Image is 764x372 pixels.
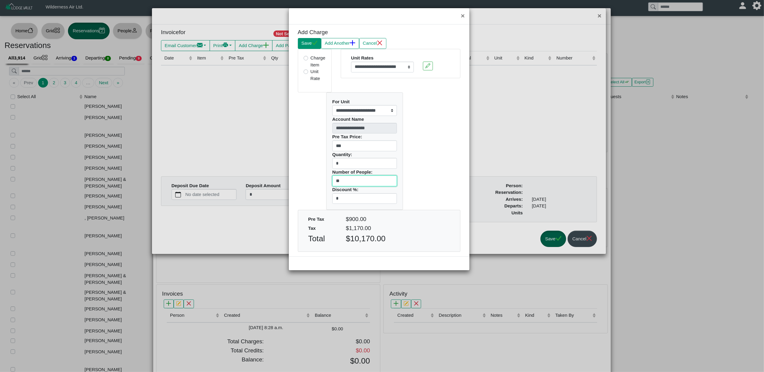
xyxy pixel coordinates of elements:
b: Number of People: [332,169,372,175]
b: Tax [308,226,316,231]
b: Pre Tax [308,216,324,222]
button: pencil [423,62,433,70]
b: Unit Rates [351,55,373,60]
b: Discount %: [332,187,359,192]
h5: $1,170.00 [346,225,450,232]
b: Pre Tax Price: [332,134,362,139]
button: Cancelx [359,38,386,49]
label: Charge Item [311,55,326,68]
svg: plus [350,40,356,46]
svg: pencil [425,63,430,68]
label: Unit Rate [311,68,326,82]
button: Close [456,8,469,24]
svg: check [312,40,318,46]
button: Savecheck [298,38,321,49]
b: Quantity: [332,152,352,157]
h3: $10,170.00 [346,234,450,244]
h5: Add Charge [298,29,375,36]
h5: $900.00 [346,216,450,223]
h3: Total [308,234,337,244]
svg: x [377,40,383,46]
b: Account Name [332,117,364,122]
button: Add Anotherplus [321,38,359,49]
b: For Unit [332,99,350,104]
